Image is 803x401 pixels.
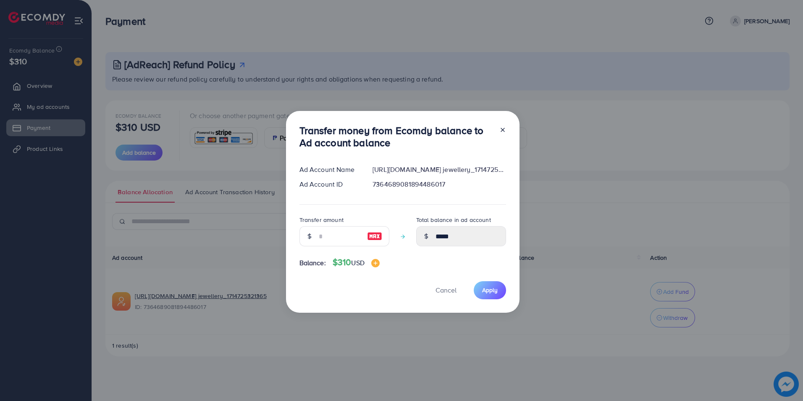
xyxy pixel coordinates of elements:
[299,216,344,224] label: Transfer amount
[482,286,498,294] span: Apply
[299,258,326,268] span: Balance:
[351,258,364,267] span: USD
[333,257,380,268] h4: $310
[293,165,366,174] div: Ad Account Name
[474,281,506,299] button: Apply
[299,124,493,149] h3: Transfer money from Ecomdy balance to Ad account balance
[371,259,380,267] img: image
[367,231,382,241] img: image
[425,281,467,299] button: Cancel
[366,179,512,189] div: 7364689081894486017
[416,216,491,224] label: Total balance in ad account
[436,285,457,295] span: Cancel
[366,165,512,174] div: [URL][DOMAIN_NAME] jewellery_1714725321365
[293,179,366,189] div: Ad Account ID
